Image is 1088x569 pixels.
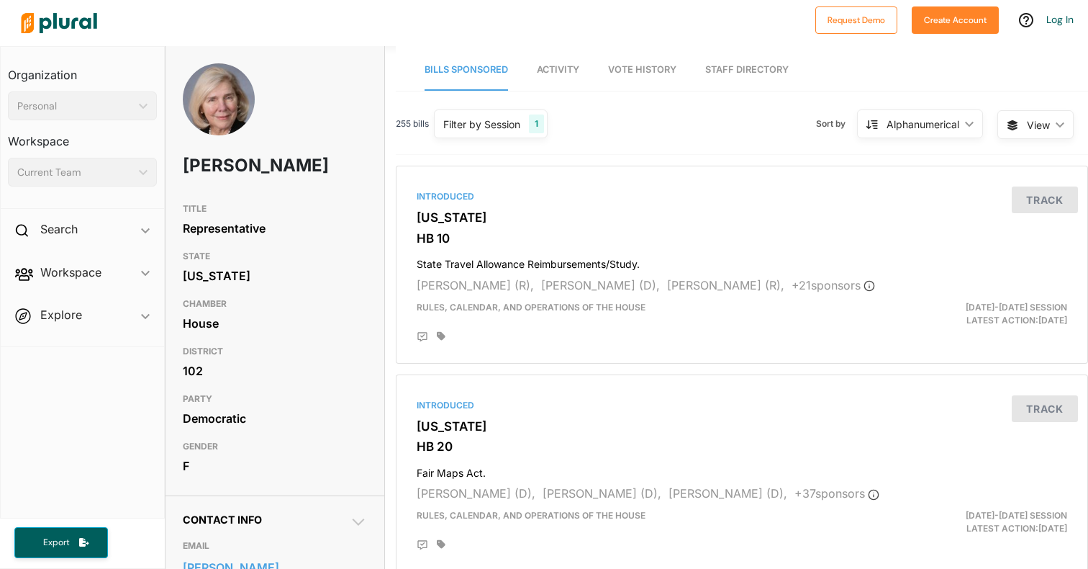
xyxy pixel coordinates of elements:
span: + 21 sponsor s [792,278,875,292]
div: Add tags [437,539,445,550]
h3: Workspace [8,120,157,152]
div: 102 [183,360,367,382]
div: 1 [529,115,544,133]
h4: State Travel Allowance Reimbursements/Study. [417,251,1067,271]
a: Vote History [608,50,676,91]
div: Add Position Statement [417,331,428,343]
h3: STATE [183,248,367,265]
span: Bills Sponsored [425,64,508,75]
div: Personal [17,99,133,114]
a: Log In [1046,13,1074,26]
span: Rules, Calendar, and Operations of the House [417,510,645,521]
span: View [1027,117,1050,133]
span: Rules, Calendar, and Operations of the House [417,302,645,313]
button: Track [1012,395,1078,422]
h3: HB 10 [417,231,1067,246]
h3: Organization [8,54,157,86]
button: Export [14,527,108,558]
h1: [PERSON_NAME] [183,144,293,187]
a: Bills Sponsored [425,50,508,91]
span: + 37 sponsor s [794,486,879,501]
button: Track [1012,187,1078,213]
span: Contact Info [183,514,262,526]
div: Add tags [437,331,445,341]
h3: DISTRICT [183,343,367,360]
span: 255 bills [396,117,429,130]
button: Create Account [912,6,999,34]
h4: Fair Maps Act. [417,460,1067,480]
span: [PERSON_NAME] (D), [543,486,661,501]
h3: [US_STATE] [417,419,1067,434]
a: Create Account [912,12,999,27]
span: [PERSON_NAME] (D), [541,278,660,292]
span: [PERSON_NAME] (D), [417,486,535,501]
div: Introduced [417,190,1067,203]
div: Introduced [417,399,1067,412]
span: Activity [537,64,579,75]
img: Headshot of Becky Carney [183,63,255,164]
div: Current Team [17,165,133,180]
div: Alphanumerical [887,117,959,132]
span: Export [33,537,79,549]
h3: HB 20 [417,439,1067,454]
div: Latest Action: [DATE] [854,301,1078,327]
div: Representative [183,218,367,239]
span: Vote History [608,64,676,75]
a: Activity [537,50,579,91]
span: [PERSON_NAME] (R), [417,278,534,292]
div: House [183,313,367,334]
h3: PARTY [183,390,367,408]
h2: Search [40,221,78,237]
span: [PERSON_NAME] (D), [668,486,787,501]
span: [PERSON_NAME] (R), [667,278,784,292]
div: [US_STATE] [183,265,367,287]
a: Staff Directory [705,50,789,91]
h3: CHAMBER [183,295,367,313]
h3: TITLE [183,200,367,218]
div: Filter by Session [443,117,520,132]
span: Sort by [816,117,857,130]
h3: GENDER [183,438,367,455]
h3: [US_STATE] [417,210,1067,225]
div: Latest Action: [DATE] [854,509,1078,535]
span: [DATE]-[DATE] Session [966,302,1067,313]
span: [DATE]-[DATE] Session [966,510,1067,521]
a: Request Demo [815,12,897,27]
h3: EMAIL [183,537,367,555]
div: F [183,455,367,477]
div: Add Position Statement [417,539,428,551]
button: Request Demo [815,6,897,34]
div: Democratic [183,408,367,429]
